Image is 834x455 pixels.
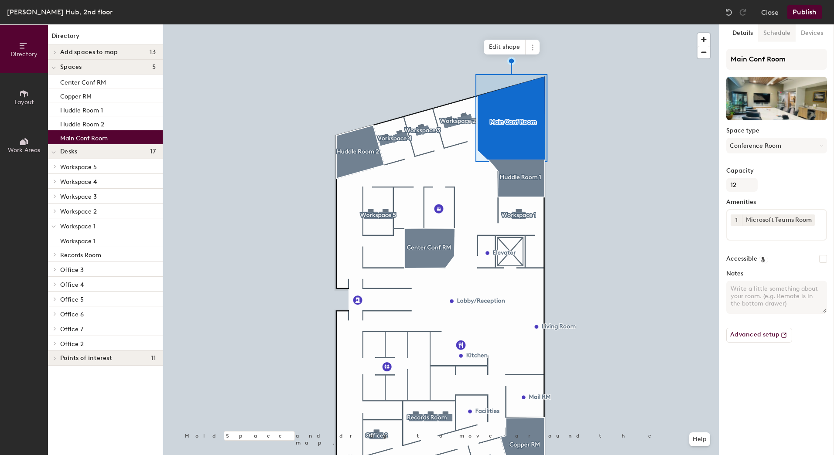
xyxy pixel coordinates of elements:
[150,49,156,56] span: 13
[758,24,796,42] button: Schedule
[7,7,113,17] div: [PERSON_NAME] Hub, 2nd floor
[151,355,156,362] span: 11
[60,64,82,71] span: Spaces
[738,8,747,17] img: Redo
[10,51,38,58] span: Directory
[689,432,710,446] button: Help
[726,199,827,206] label: Amenities
[731,214,742,226] button: 1
[726,270,827,277] label: Notes
[60,208,97,215] span: Workspace 2
[726,167,827,174] label: Capacity
[60,223,96,230] span: Workspace 1
[761,5,779,19] button: Close
[60,251,101,259] span: Records Room
[60,104,103,114] p: Huddle Room 1
[726,328,792,343] button: Advanced setup
[727,24,758,42] button: Details
[14,98,34,106] span: Layout
[60,49,118,56] span: Add spaces to map
[60,193,97,200] span: Workspace 3
[60,326,83,333] span: Office 7
[726,127,827,134] label: Space type
[742,214,815,226] div: Microsoft Teams Room
[60,281,84,289] span: Office 4
[787,5,822,19] button: Publish
[8,146,40,154] span: Work Areas
[150,148,156,155] span: 17
[60,355,112,362] span: Points of interest
[796,24,828,42] button: Devices
[60,311,84,318] span: Office 6
[60,90,92,100] p: Copper RM
[484,40,526,54] span: Edit shape
[725,8,733,17] img: Undo
[726,138,827,153] button: Conference Room
[726,77,827,120] img: The space named Main Conf Room
[60,148,77,155] span: Desks
[60,296,84,303] span: Office 5
[60,76,106,86] p: Center Conf RM
[735,216,738,225] span: 1
[60,132,108,142] p: Main Conf Room
[60,178,97,186] span: Workspace 4
[48,31,163,45] h1: Directory
[60,340,84,348] span: Office 2
[60,266,84,274] span: Office 3
[60,118,104,128] p: Huddle Room 2
[152,64,156,71] span: 5
[726,255,757,262] label: Accessible
[60,235,96,245] p: Workspace 1
[60,163,97,171] span: Workspace 5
